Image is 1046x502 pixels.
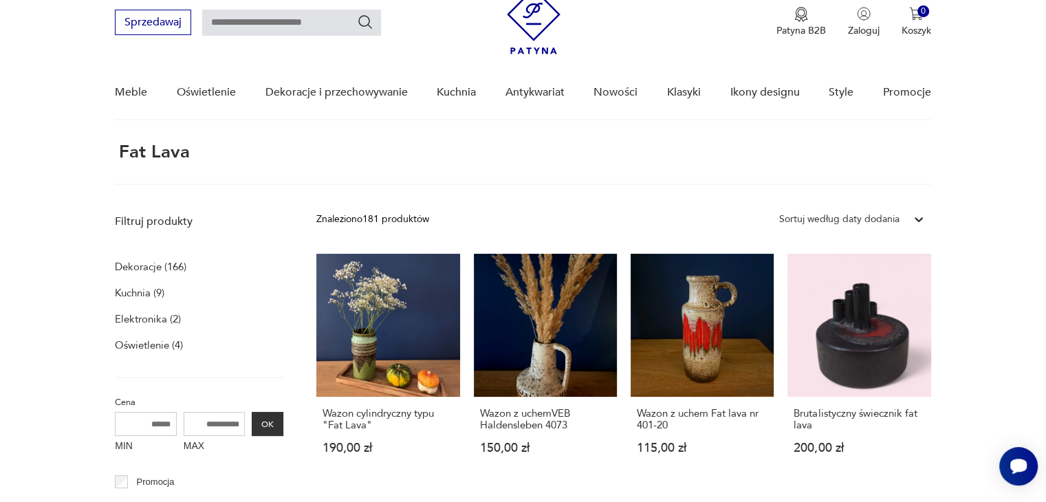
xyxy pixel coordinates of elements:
[505,66,565,119] a: Antykwariat
[787,254,930,481] a: Brutalistyczny świecznik fat lavaBrutalistyczny świecznik fat lava200,00 zł
[115,436,177,458] label: MIN
[323,442,453,454] p: 190,00 zł
[637,408,767,431] h3: Wazon z uchem Fat lava nr 401-20
[137,474,175,490] p: Promocja
[252,412,283,436] button: OK
[115,309,181,329] a: Elektronika (2)
[115,66,147,119] a: Meble
[357,14,373,30] button: Szukaj
[637,442,767,454] p: 115,00 zł
[917,6,929,17] div: 0
[794,442,924,454] p: 200,00 zł
[480,408,611,431] h3: Wazon z uchemVEB Haldensleben 4073
[794,408,924,431] h3: Brutalistyczny świecznik fat lava
[779,212,900,227] div: Sortuj według daty dodania
[829,66,853,119] a: Style
[115,19,191,28] a: Sprzedawaj
[437,66,476,119] a: Kuchnia
[474,254,617,481] a: Wazon z uchemVEB Haldensleben 4073Wazon z uchemVEB Haldensleben 4073150,00 zł
[115,257,186,276] a: Dekoracje (166)
[909,7,923,21] img: Ikona koszyka
[631,254,774,481] a: Wazon z uchem Fat lava nr 401-20Wazon z uchem Fat lava nr 401-20115,00 zł
[883,66,931,119] a: Promocje
[776,24,826,37] p: Patyna B2B
[794,7,808,22] img: Ikona medalu
[316,212,429,227] div: Znaleziono 181 produktów
[593,66,638,119] a: Nowości
[115,142,190,162] h1: fat lava
[857,7,871,21] img: Ikonka użytkownika
[902,7,931,37] button: 0Koszyk
[730,66,799,119] a: Ikony designu
[776,7,826,37] button: Patyna B2B
[184,436,246,458] label: MAX
[776,7,826,37] a: Ikona medaluPatyna B2B
[265,66,407,119] a: Dekoracje i przechowywanie
[323,408,453,431] h3: Wazon cylindryczny typu "Fat Lava"
[115,395,283,410] p: Cena
[115,283,164,303] a: Kuchnia (9)
[999,447,1038,485] iframe: Smartsupp widget button
[115,336,183,355] a: Oświetlenie (4)
[316,254,459,481] a: Wazon cylindryczny typu "Fat Lava"Wazon cylindryczny typu "Fat Lava"190,00 zł
[848,24,880,37] p: Zaloguj
[667,66,701,119] a: Klasyki
[115,214,283,229] p: Filtruj produkty
[115,10,191,35] button: Sprzedawaj
[177,66,236,119] a: Oświetlenie
[902,24,931,37] p: Koszyk
[848,7,880,37] button: Zaloguj
[480,442,611,454] p: 150,00 zł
